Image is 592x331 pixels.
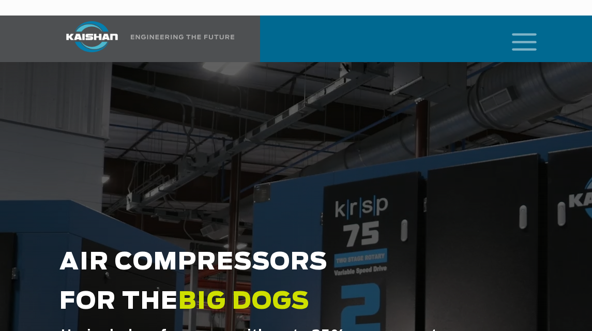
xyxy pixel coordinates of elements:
img: Engineering the future [131,35,234,39]
a: Kaishan USA [53,16,236,62]
a: mobile menu [508,30,525,48]
img: kaishan logo [53,21,131,52]
span: BIG DOGS [178,290,310,313]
